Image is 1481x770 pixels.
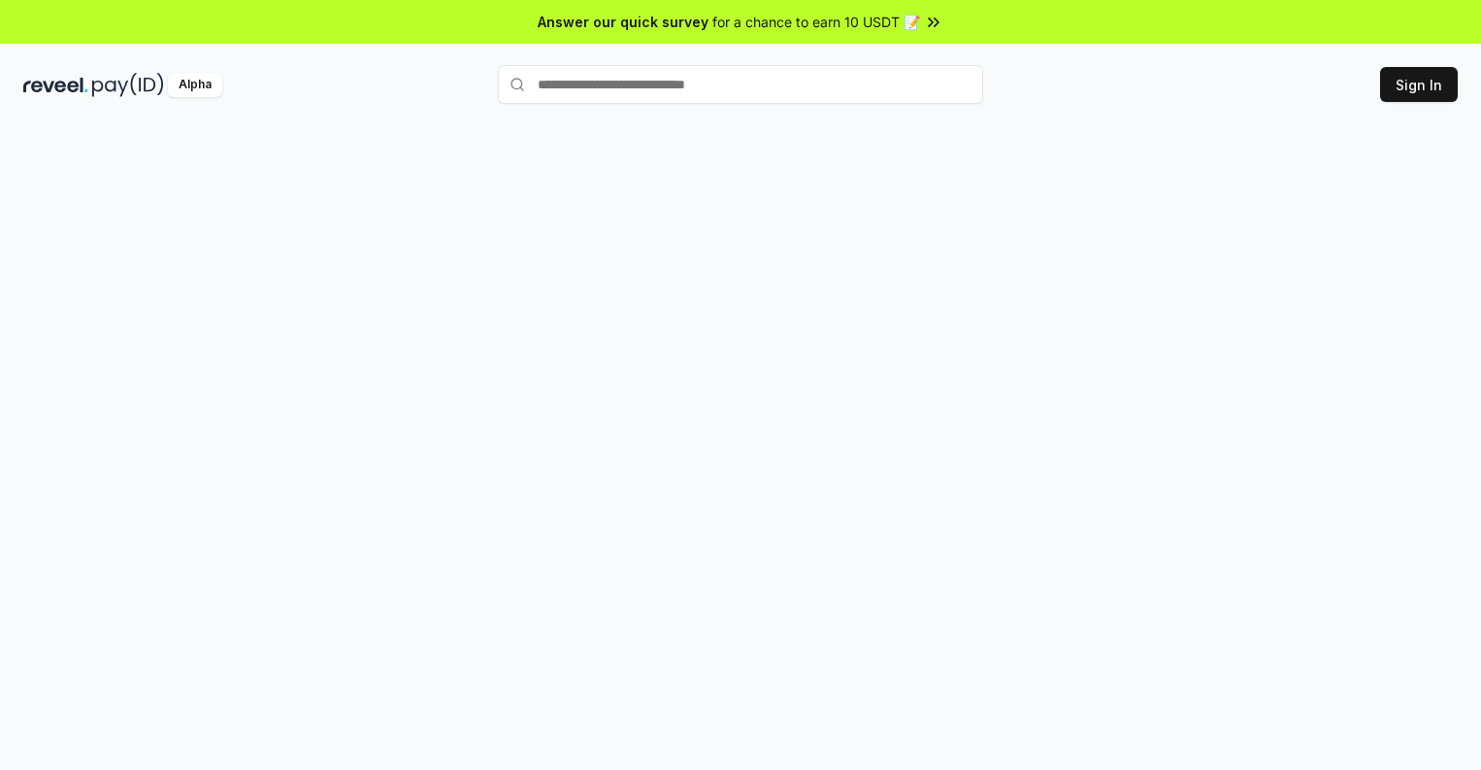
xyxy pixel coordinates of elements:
[168,73,222,97] div: Alpha
[92,73,164,97] img: pay_id
[23,73,88,97] img: reveel_dark
[712,12,920,32] span: for a chance to earn 10 USDT 📝
[1380,67,1458,102] button: Sign In
[538,12,708,32] span: Answer our quick survey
